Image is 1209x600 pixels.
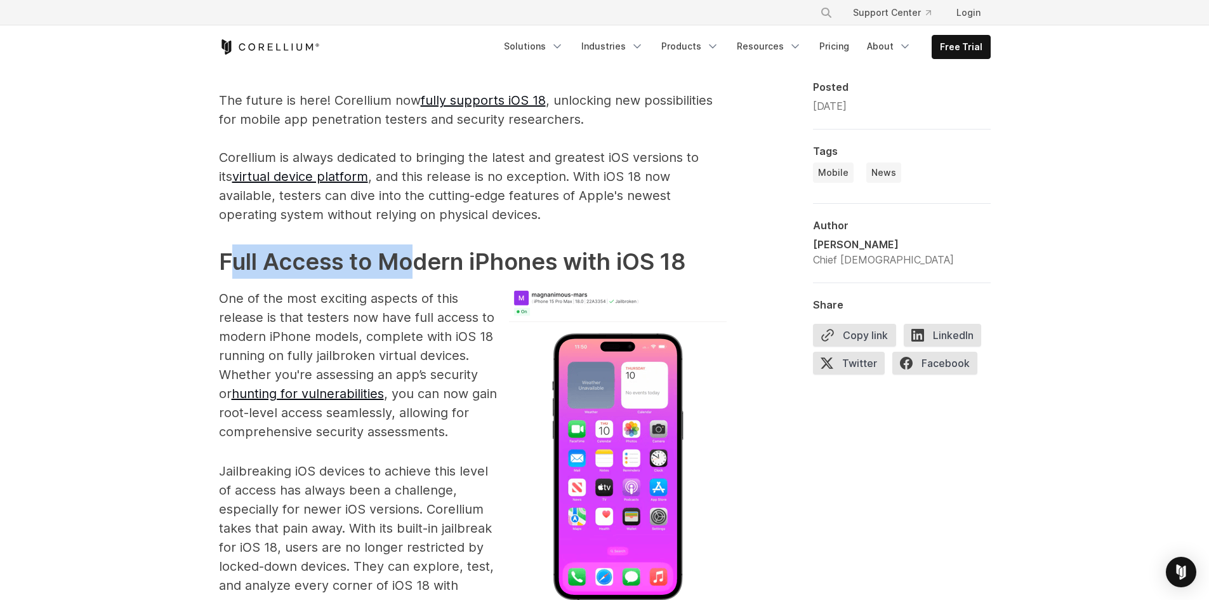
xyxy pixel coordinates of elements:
div: Posted [813,81,991,93]
a: Twitter [813,352,892,380]
span: [DATE] [813,100,847,112]
span: Facebook [892,352,977,375]
a: virtual device platform [232,169,368,184]
span: LinkedIn [904,324,981,347]
a: Mobile [813,163,854,183]
a: Resources [729,35,809,58]
button: Copy link [813,324,896,347]
div: Open Intercom Messenger [1166,557,1196,587]
a: Facebook [892,352,985,380]
a: About [859,35,919,58]
button: Search [815,1,838,24]
div: Author [813,219,991,232]
a: Products [654,35,727,58]
span: Mobile [818,166,849,179]
div: Chief [DEMOGRAPHIC_DATA] [813,252,954,267]
a: Industries [574,35,651,58]
a: Support Center [843,1,941,24]
a: Login [946,1,991,24]
a: Pricing [812,35,857,58]
div: Navigation Menu [496,35,991,59]
a: hunting for vulnerabilities [232,386,384,401]
a: Corellium Home [219,39,320,55]
span: Twitter [813,352,885,375]
a: News [866,163,901,183]
p: The future is here! Corellium now , unlocking new possibilities for mobile app penetration tester... [219,91,727,224]
p: One of the most exciting aspects of this release is that testers now have full access to modern i... [219,289,727,441]
a: Solutions [496,35,571,58]
div: [PERSON_NAME] [813,237,954,252]
div: Share [813,298,991,311]
a: Free Trial [932,36,990,58]
span: News [871,166,896,179]
a: fully supports iOS 18 [421,93,546,108]
div: Navigation Menu [805,1,991,24]
a: LinkedIn [904,324,989,352]
strong: Full Access to Modern iPhones with iOS 18 [219,248,686,276]
div: Tags [813,145,991,157]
